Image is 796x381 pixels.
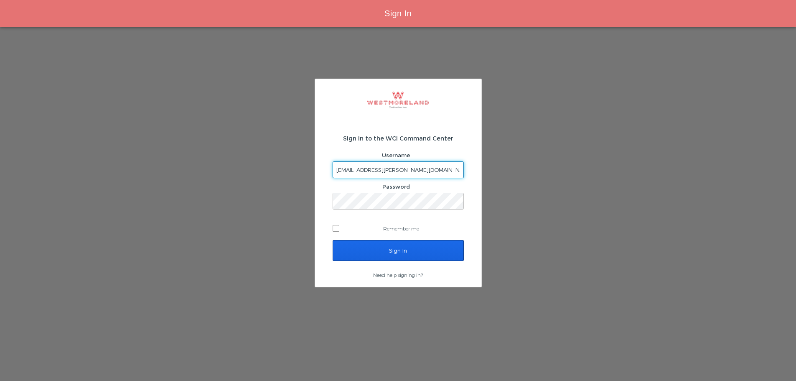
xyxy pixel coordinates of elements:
[384,9,412,18] span: Sign In
[333,134,464,143] h2: Sign in to the WCI Command Center
[382,152,410,159] label: Username
[333,222,464,235] label: Remember me
[382,183,410,190] label: Password
[373,272,423,278] a: Need help signing in?
[333,240,464,261] input: Sign In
